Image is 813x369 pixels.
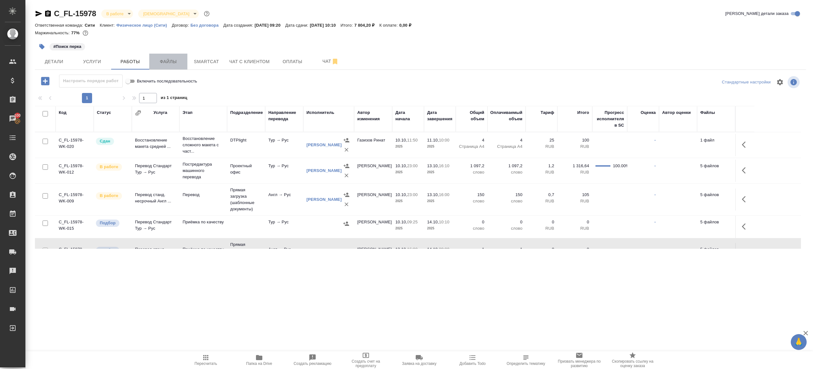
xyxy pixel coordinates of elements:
[339,351,393,369] button: Создать счет на предоплату
[342,171,351,180] button: Удалить
[227,134,265,156] td: DTPlight
[491,143,522,150] p: Страница А4
[379,23,399,28] p: К оплате:
[183,161,224,180] p: Постредактура машинного перевода
[35,23,85,28] p: Ответственная команда:
[395,198,421,204] p: 2025
[662,109,691,116] div: Автор оценки
[265,134,303,156] td: Тур → Рус
[529,137,554,143] p: 25
[203,10,211,18] button: Доп статусы указывают на важность/срочность заказа
[286,351,339,369] button: Создать рекламацию
[402,361,436,366] span: Заявка на доставку
[561,192,589,198] p: 105
[491,219,522,225] p: 0
[529,219,554,225] p: 0
[459,246,484,253] p: 1
[95,219,129,227] div: Можно подбирать исполнителей
[77,58,107,66] span: Услуги
[100,220,116,226] p: Подбор
[395,220,407,224] p: 10.10,
[53,43,81,50] p: #Поиск перка
[354,134,392,156] td: Газизов Ринат
[427,109,453,122] div: Дата завершения
[700,219,732,225] p: 5 файлов
[655,138,656,142] a: -
[490,109,522,122] div: Оплачиваемый объем
[137,78,197,84] span: Включить последовательность
[179,351,232,369] button: Пересчитать
[459,198,484,204] p: слово
[459,219,484,225] p: 0
[183,219,224,225] p: Приёмка по качеству
[138,10,199,18] div: В работе
[738,219,753,234] button: Здесь прячутся важные кнопки
[788,76,801,88] span: Посмотреть информацию
[459,192,484,198] p: 150
[655,163,656,168] a: -
[427,138,439,142] p: 11.10,
[700,246,732,253] p: 5 файлов
[135,110,141,116] button: Сгруппировать
[399,23,416,28] p: 0,00 ₽
[227,184,265,215] td: Прямая загрузка (шаблонные документы)
[2,111,24,127] a: 100
[172,23,191,28] p: Договор:
[561,143,589,150] p: RUB
[354,243,392,265] td: [PERSON_NAME]
[700,109,715,116] div: Файлы
[306,197,342,202] a: [PERSON_NAME]
[491,225,522,232] p: слово
[294,361,332,366] span: Создать рекламацию
[407,138,418,142] p: 11:50
[459,143,484,150] p: Страница А4
[407,247,418,252] p: 16:00
[132,160,179,182] td: Перевод Стандарт Тур → Рус
[561,246,589,253] p: 0
[37,75,54,88] button: Добавить работу
[395,169,421,175] p: 2025
[393,351,446,369] button: Заявка на доставку
[354,216,392,238] td: [PERSON_NAME]
[306,142,342,147] a: [PERSON_NAME]
[230,109,263,116] div: Подразделение
[459,163,484,169] p: 1 097,2
[700,192,732,198] p: 5 файлов
[116,23,172,28] p: Физическое лицо (Сити)
[331,58,339,65] svg: Отписаться
[341,219,351,228] button: Назначить
[529,192,554,198] p: 0,7
[561,219,589,225] p: 0
[232,351,286,369] button: Папка на Drive
[354,23,380,28] p: 7 804,20 ₽
[104,11,125,16] button: В работе
[613,163,624,169] div: 100.00%
[460,361,486,366] span: Добавить Todo
[459,109,484,122] div: Общий объем
[227,238,265,270] td: Прямая загрузка (шаблонные документы)
[95,137,129,146] div: Менеджер проверил работу исполнителя, передает ее на следующий этап
[491,137,522,143] p: 4
[427,247,439,252] p: 14.10,
[265,188,303,211] td: Англ → Рус
[738,137,753,152] button: Здесь прячутся важные кнопки
[54,9,96,18] a: C_FL-15978
[439,220,449,224] p: 10:10
[100,138,110,144] p: Сдан
[132,134,179,156] td: Восстановление макета средней ...
[132,243,179,265] td: Перевод станд. несрочный Англ ...
[310,23,341,28] p: [DATE] 10:10
[306,168,342,173] a: [PERSON_NAME]
[491,169,522,175] p: слово
[357,109,389,122] div: Автор изменения
[141,11,191,16] button: [DEMOGRAPHIC_DATA]
[85,23,100,28] p: Сити
[44,10,52,17] button: Скопировать ссылку
[561,225,589,232] p: RUB
[395,247,407,252] p: 13.10,
[700,137,732,143] p: 1 файл
[100,193,118,199] p: В работе
[407,220,418,224] p: 09:25
[507,361,545,366] span: Определить тематику
[491,246,522,253] p: 1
